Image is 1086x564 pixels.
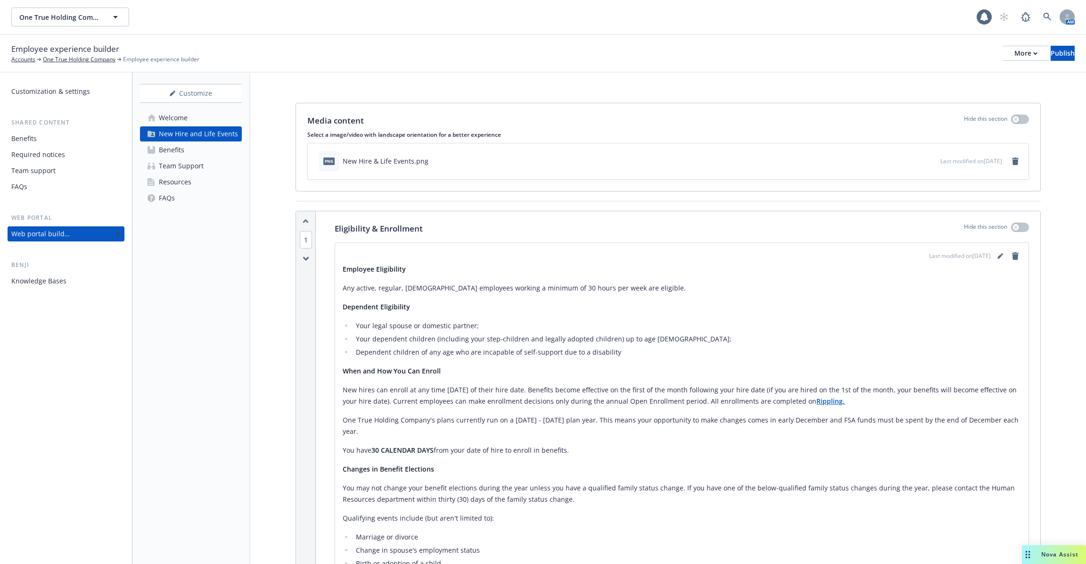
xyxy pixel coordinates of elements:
[1051,46,1075,61] button: Publish
[1003,46,1049,61] button: More
[1016,8,1035,26] a: Report a Bug
[159,126,238,141] div: New Hire and Life Events
[964,115,1007,127] p: Hide this section
[343,282,1021,294] p: Any active, regular, [DEMOGRAPHIC_DATA] employees working a minimum of 30 hours per week are elig...
[300,231,312,249] span: 1
[8,226,124,241] a: Web portal builder
[140,142,242,158] a: Benefits
[140,158,242,174] a: Team Support
[323,158,335,165] span: png
[343,415,1021,437] p: One True Holding Company's plans currently run on a [DATE] - [DATE] plan year. This means your op...
[995,8,1013,26] a: Start snowing
[353,531,1021,543] li: Marriage or divorce
[8,163,124,178] a: Team support
[159,174,191,190] div: Resources
[8,274,124,289] a: Knowledge Bases
[8,118,124,127] div: Shared content
[11,147,65,162] div: Required notices
[1041,550,1078,558] span: Nova Assist
[11,226,70,241] div: Web portal builder
[343,445,1021,456] p: You have from your date of hire to enroll in benefits.
[343,513,1021,524] p: Qualifying events include (but aren't limited to):
[1022,545,1086,564] button: Nova Assist
[343,464,434,473] strong: Changes in Benefit Elections
[159,110,188,125] div: Welcome
[11,179,27,194] div: FAQs
[1014,46,1037,60] div: More
[343,384,1021,407] p: New hires can enroll at any time [DATE] of their hire date. Benefits become effective on the firs...
[343,265,406,274] strong: Employee Eligibility
[123,55,199,64] span: Employee experience builder
[8,147,124,162] a: Required notices
[353,545,1021,556] li: Change in spouse's employment status
[1038,8,1057,26] a: Search
[11,43,119,55] span: Employee experience builder
[159,158,204,174] div: Team Support
[140,110,242,125] a: Welcome
[11,163,56,178] div: Team support
[307,115,364,127] p: Media content
[343,302,410,311] strong: Dependent Eligibility
[11,131,37,146] div: Benefits
[940,157,1002,165] span: Last modified on [DATE]
[11,8,129,26] button: One True Holding Company
[8,179,124,194] a: FAQs
[928,156,937,166] button: preview file
[371,446,434,455] strong: 30 CALENDAR DAYS
[11,84,90,99] div: Customization & settings
[964,223,1007,235] p: Hide this section
[8,131,124,146] a: Benefits
[19,12,101,22] span: One True Holding Company
[8,260,124,270] div: Benji
[929,252,991,260] span: Last modified on [DATE]
[816,397,845,406] a: Rippling.
[995,250,1006,262] a: editPencil
[8,213,124,223] div: Web portal
[1051,46,1075,60] div: Publish
[1010,250,1021,262] a: remove
[11,55,35,64] a: Accounts
[140,84,242,102] div: Customize
[300,235,312,245] button: 1
[140,126,242,141] a: New Hire and Life Events
[140,191,242,206] a: FAQs
[159,191,175,206] div: FAQs
[43,55,115,64] a: One True Holding Company
[1022,545,1034,564] div: Drag to move
[913,156,921,166] button: download file
[343,156,428,166] div: New Hire & Life Events.png
[140,174,242,190] a: Resources
[11,274,66,289] div: Knowledge Bases
[335,223,423,235] p: Eligibility & Enrollment
[353,333,1021,345] li: Your dependent children (including your step-children and legally adopted children) up to age [DE...
[307,131,1029,139] p: Select a image/video with landscape orientation for a better experience
[159,142,184,158] div: Benefits
[353,320,1021,332] li: Your legal spouse or domestic partner;
[353,347,1021,358] li: Dependent children of any age who are incapable of self-support due to a disability
[1010,156,1021,167] a: remove
[8,84,124,99] a: Customization & settings
[343,366,441,375] strong: When and How You Can Enroll
[343,482,1021,505] p: You may not change your benefit elections during the year unless you have a qualified family stat...
[140,84,242,103] button: Customize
